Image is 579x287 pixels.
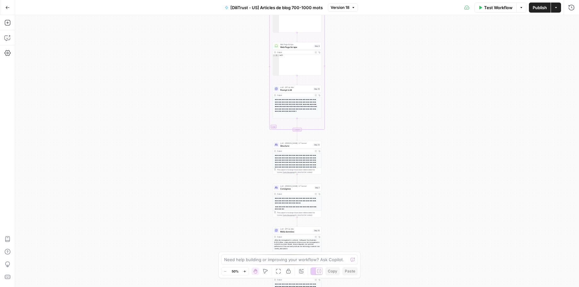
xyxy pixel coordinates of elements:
div: 1 [273,55,279,56]
div: Complete [292,128,302,132]
div: Step 9 [314,44,320,47]
div: Output [277,94,313,97]
button: Publish [529,3,551,13]
div: Output [277,236,313,238]
span: 50% [232,269,239,274]
span: Publish [533,4,547,11]
button: [DiliTrust - US] Articles de blog 700-1000 mots [221,3,327,13]
span: Paste [345,268,355,274]
span: Web Page Scrape [280,45,313,49]
span: Méta données [280,230,312,233]
div: LLM · GPT-4o MiniMéta donnéesStep 15Output<title>risk management in contracts : Safeguard Your Bu... [273,227,321,260]
span: Test Workflow [484,4,512,11]
span: Structure [280,144,312,147]
g: Edge from step_8 to step_9 [297,33,298,42]
span: Web Page Scrape [280,43,313,46]
div: Complete [273,128,321,132]
button: Copy [325,267,340,275]
button: Version 18 [328,3,358,12]
span: [DiliTrust - US] Articles de blog 700-1000 mots [230,4,323,11]
span: LLM · GPT-4o Mini [280,228,312,230]
span: Version 18 [331,5,350,10]
span: LLM · [PERSON_NAME] 3.7 Sonnet [280,185,313,187]
span: LLM · GPT-4o Mini [280,86,312,89]
div: Output [277,278,313,281]
span: LLM · [PERSON_NAME] 3.7 Sonnet [280,142,312,144]
g: Edge from step_12 to step_1 [297,174,298,184]
div: Step 12 [314,143,320,146]
span: Copy the output [283,171,295,173]
span: Copy the output [283,214,295,216]
span: Copy [328,268,337,274]
div: Step 15 [314,229,320,232]
div: Output [277,193,313,195]
div: This output is too large & has been abbreviated for review. to view the full content. [277,168,320,173]
div: <title>risk management in contracts : Safeguard Your Business [DATE]</title> <meta_description>En... [273,239,321,250]
div: This output is too large & has been abbreviated for review. to view the full content. [277,211,320,216]
div: Web Page ScrapeWeb Page ScrapeStep 9Outputnull [273,42,321,76]
div: Output [277,51,313,54]
div: Output [277,150,313,152]
g: Edge from step_9 to step_10 [297,76,298,85]
span: Consignes [280,187,313,190]
button: Test Workflow [474,3,517,13]
span: Prompt LLM [280,88,312,91]
div: Step 1 [315,186,320,189]
div: Step 10 [314,87,320,90]
button: Paste [342,267,358,275]
g: Edge from step_8-iteration-end to step_12 [297,132,298,141]
g: Edge from step_1 to step_15 [297,217,298,226]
